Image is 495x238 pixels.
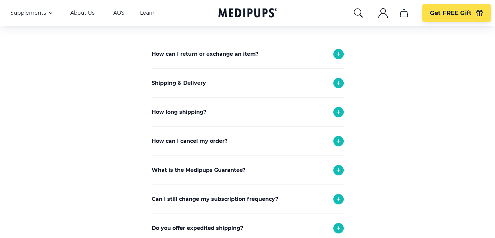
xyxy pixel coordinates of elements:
div: If you received the wrong product or your product was damaged in transit, we will replace it with... [152,185,344,226]
button: Get FREE Gift [422,4,491,22]
p: How can I return or exchange an item? [152,50,258,58]
p: What is the Medipups Guarantee? [152,166,245,174]
a: About Us [70,10,95,16]
p: Do you offer expedited shipping? [152,224,243,232]
p: Shipping & Delivery [152,79,206,87]
button: account [375,5,391,21]
button: cart [396,5,412,21]
a: FAQS [110,10,124,16]
div: Any refund request and cancellation are subject to approval and turn around time is 24-48 hours. ... [152,156,344,213]
span: Supplements [10,10,46,16]
a: Learn [140,10,155,16]
button: Supplements [10,9,55,17]
p: Can I still change my subscription frequency? [152,195,278,203]
p: How can I cancel my order? [152,137,227,145]
p: How long shipping? [152,108,206,116]
button: search [353,8,364,18]
div: Each order takes 1-2 business days to be delivered. [152,126,344,153]
a: Medipups [218,7,277,20]
span: Get FREE Gift [430,9,472,17]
